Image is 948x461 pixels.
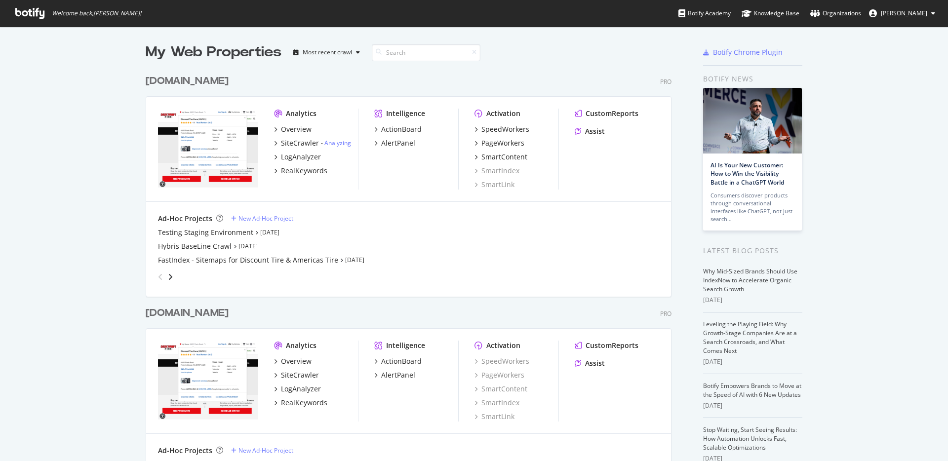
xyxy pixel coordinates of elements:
[158,214,212,224] div: Ad-Hoc Projects
[274,370,319,380] a: SiteCrawler
[575,126,605,136] a: Assist
[381,124,422,134] div: ActionBoard
[881,9,927,17] span: Anthony Cantelmo
[52,9,141,17] span: Welcome back, [PERSON_NAME] !
[703,296,802,305] div: [DATE]
[474,124,529,134] a: SpeedWorkers
[703,267,797,293] a: Why Mid-Sized Brands Should Use IndexNow to Accelerate Organic Search Growth
[158,255,338,265] a: FastIndex - Sitemaps for Discount Tire & Americas Tire
[274,356,312,366] a: Overview
[274,138,351,148] a: SiteCrawler- Analyzing
[374,356,422,366] a: ActionBoard
[486,341,520,350] div: Activation
[703,401,802,410] div: [DATE]
[386,109,425,118] div: Intelligence
[238,214,293,223] div: New Ad-Hoc Project
[474,370,524,380] a: PageWorkers
[281,124,312,134] div: Overview
[486,109,520,118] div: Activation
[711,161,784,186] a: AI Is Your New Customer: How to Win the Visibility Battle in a ChatGPT World
[575,341,638,350] a: CustomReports
[146,306,229,320] div: [DOMAIN_NAME]
[703,357,802,366] div: [DATE]
[474,384,527,394] a: SmartContent
[274,152,321,162] a: LogAnalyzer
[703,47,783,57] a: Botify Chrome Plugin
[713,47,783,57] div: Botify Chrome Plugin
[481,152,527,162] div: SmartContent
[231,214,293,223] a: New Ad-Hoc Project
[703,425,797,452] a: Stop Waiting, Start Seeing Results: How Automation Unlocks Fast, Scalable Optimizations
[660,309,671,318] div: Pro
[374,370,415,380] a: AlertPanel
[374,124,422,134] a: ActionBoard
[585,126,605,136] div: Assist
[289,44,364,60] button: Most recent crawl
[711,192,794,223] div: Consumers discover products through conversational interfaces like ChatGPT, not just search…
[703,320,797,355] a: Leveling the Playing Field: Why Growth-Stage Companies Are at a Search Crossroads, and What Comes...
[286,341,316,350] div: Analytics
[660,77,671,86] div: Pro
[585,358,605,368] div: Assist
[158,228,253,237] a: Testing Staging Environment
[703,245,802,256] div: Latest Blog Posts
[386,341,425,350] div: Intelligence
[274,398,327,408] a: RealKeywords
[154,269,167,285] div: angle-left
[260,228,279,236] a: [DATE]
[281,356,312,366] div: Overview
[575,109,638,118] a: CustomReports
[481,138,524,148] div: PageWorkers
[158,109,258,189] img: discounttire.com
[231,446,293,455] a: New Ad-Hoc Project
[481,124,529,134] div: SpeedWorkers
[575,358,605,368] a: Assist
[474,166,519,176] div: SmartIndex
[474,152,527,162] a: SmartContent
[381,356,422,366] div: ActionBoard
[381,138,415,148] div: AlertPanel
[374,138,415,148] a: AlertPanel
[474,412,514,422] div: SmartLink
[324,139,351,147] a: Analyzing
[167,272,174,282] div: angle-right
[861,5,943,21] button: [PERSON_NAME]
[372,44,480,61] input: Search
[810,8,861,18] div: Organizations
[474,138,524,148] a: PageWorkers
[742,8,799,18] div: Knowledge Base
[146,306,233,320] a: [DOMAIN_NAME]
[474,180,514,190] a: SmartLink
[281,138,319,148] div: SiteCrawler
[586,341,638,350] div: CustomReports
[146,74,229,88] div: [DOMAIN_NAME]
[238,446,293,455] div: New Ad-Hoc Project
[281,152,321,162] div: LogAnalyzer
[381,370,415,380] div: AlertPanel
[703,382,801,399] a: Botify Empowers Brands to Move at the Speed of AI with 6 New Updates
[274,166,327,176] a: RealKeywords
[321,139,351,147] div: -
[586,109,638,118] div: CustomReports
[345,256,364,264] a: [DATE]
[281,166,327,176] div: RealKeywords
[678,8,731,18] div: Botify Academy
[281,370,319,380] div: SiteCrawler
[286,109,316,118] div: Analytics
[158,341,258,421] img: discounttiresecondary.com
[281,398,327,408] div: RealKeywords
[303,49,352,55] div: Most recent crawl
[703,74,802,84] div: Botify news
[146,42,281,62] div: My Web Properties
[158,241,232,251] a: Hybris BaseLine Crawl
[146,74,233,88] a: [DOMAIN_NAME]
[474,398,519,408] a: SmartIndex
[474,356,529,366] a: SpeedWorkers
